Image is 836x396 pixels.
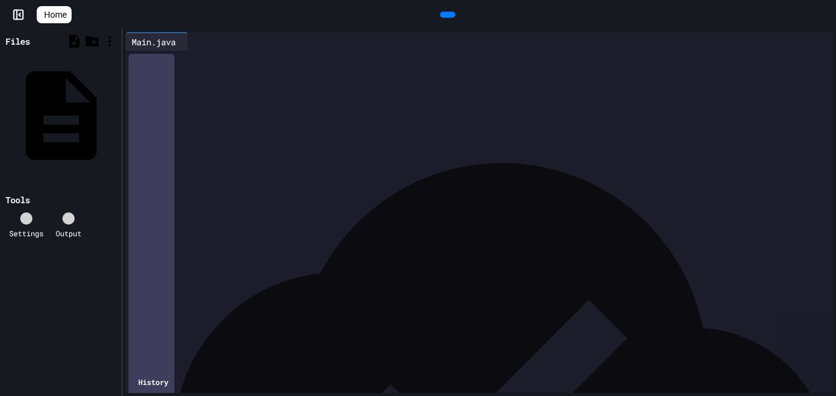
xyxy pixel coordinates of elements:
div: Main.java [125,35,182,48]
a: Home [37,6,72,23]
div: Tools [6,193,30,206]
div: Main.java [125,32,188,51]
span: Home [44,9,67,21]
div: Files [6,35,30,48]
div: Settings [9,228,43,239]
div: Output [56,228,81,239]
